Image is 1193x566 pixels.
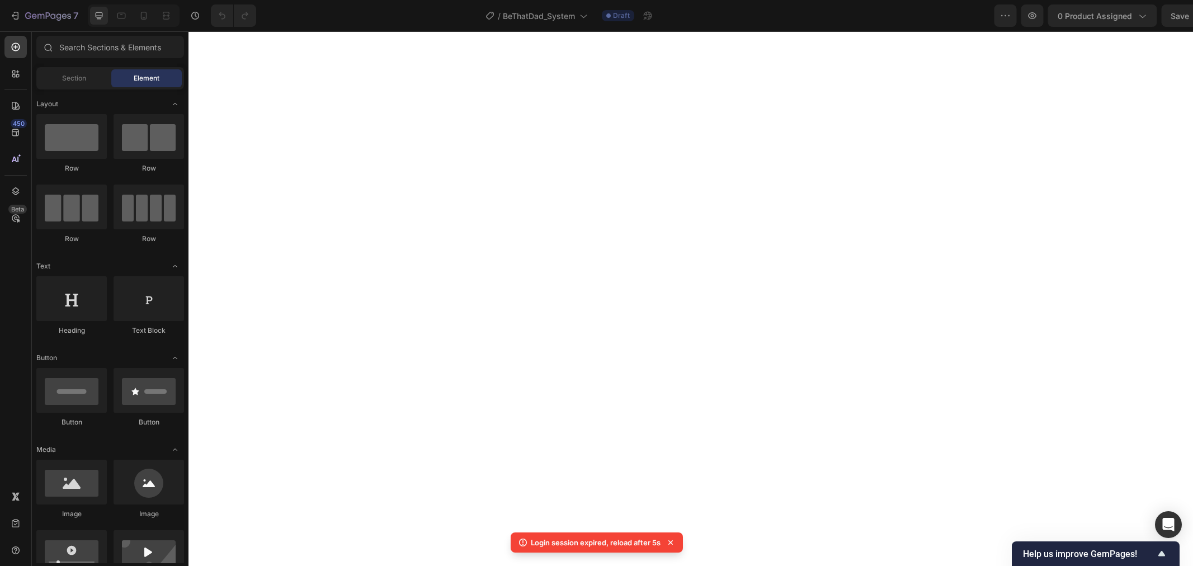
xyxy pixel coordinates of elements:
span: Media [36,445,56,455]
button: 7 [4,4,83,27]
span: Save [1050,11,1068,21]
div: Open Intercom Messenger [1155,511,1182,538]
span: Text [36,261,50,271]
div: 450 [11,119,27,128]
input: Search Sections & Elements [36,36,184,58]
button: Upgrade to publish [1082,4,1189,27]
div: Upgrade to publish [1091,10,1179,22]
div: Row [36,234,107,244]
span: Element [134,73,159,83]
span: Draft [613,11,630,21]
div: Button [114,417,184,427]
div: Image [36,509,107,519]
iframe: Design area [188,31,1193,566]
div: Row [114,163,184,173]
span: Help us improve GemPages! [1023,549,1155,559]
div: Undo/Redo [211,4,256,27]
div: Text Block [114,326,184,336]
button: Save [1040,4,1077,27]
span: Toggle open [166,95,184,113]
p: 7 [73,9,78,22]
div: Button [36,417,107,427]
p: Login session expired, reload after 5s [531,537,661,548]
span: Toggle open [166,257,184,275]
button: 0 product assigned [927,4,1036,27]
span: 0 product assigned [936,10,1011,22]
div: Row [114,234,184,244]
span: Section [62,73,86,83]
span: Toggle open [166,349,184,367]
span: BeThatDad_System [503,10,575,22]
button: Show survey - Help us improve GemPages! [1023,547,1168,560]
div: Beta [8,205,27,214]
span: Toggle open [166,441,184,459]
span: Layout [36,99,58,109]
div: Row [36,163,107,173]
span: Button [36,353,57,363]
span: / [498,10,501,22]
div: Heading [36,326,107,336]
div: Image [114,509,184,519]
